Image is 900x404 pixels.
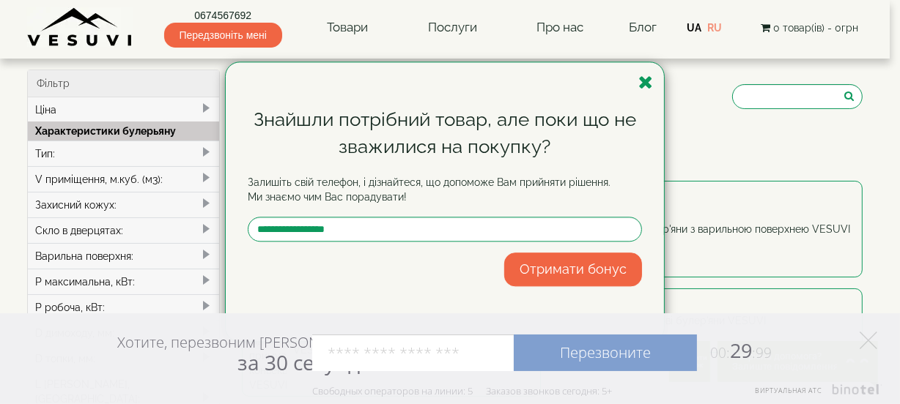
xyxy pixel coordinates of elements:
[504,253,642,287] button: Отримати бонус
[312,385,612,397] div: Свободных операторов на линии: 5 Заказов звонков сегодня: 5+
[710,343,730,362] span: 00:
[752,343,772,362] span: :99
[697,337,772,364] span: 29
[746,384,882,404] a: Виртуальная АТС
[237,348,369,376] span: за 30 секунд?
[514,334,697,371] a: Перезвоните
[117,333,369,374] div: Хотите, перезвоним [PERSON_NAME]
[248,176,642,205] p: Залишіть свій телефон, і дізнайтеся, що допоможе Вам прийняти рішення. Ми знаємо чим Вас порадувати!
[248,106,642,160] div: Знайшли потрібний товар, але поки що не зважилися на покупку?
